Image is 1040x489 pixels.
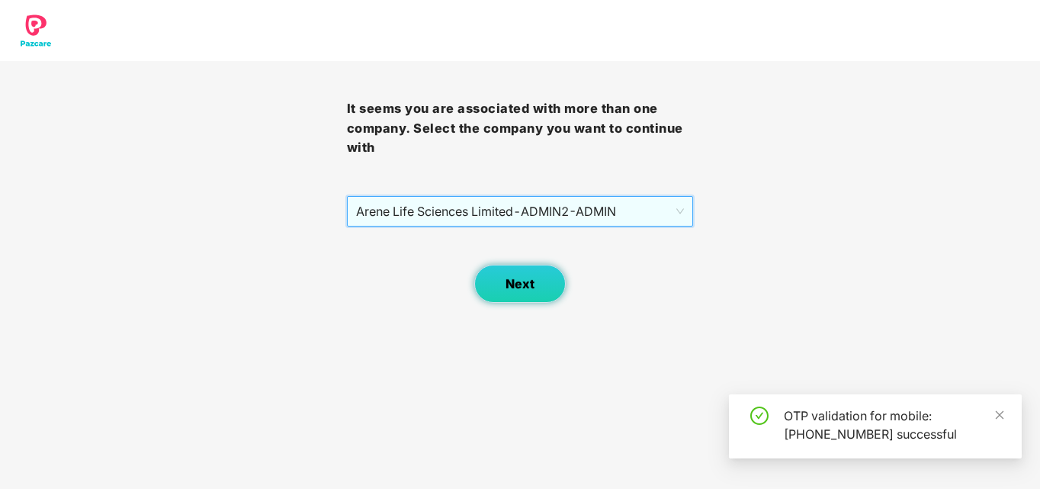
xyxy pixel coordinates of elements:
[994,410,1005,420] span: close
[474,265,566,303] button: Next
[347,99,694,158] h3: It seems you are associated with more than one company. Select the company you want to continue with
[750,407,769,425] span: check-circle
[356,197,685,226] span: Arene Life Sciences Limited - ADMIN2 - ADMIN
[506,277,534,291] span: Next
[784,407,1003,443] div: OTP validation for mobile: [PHONE_NUMBER] successful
